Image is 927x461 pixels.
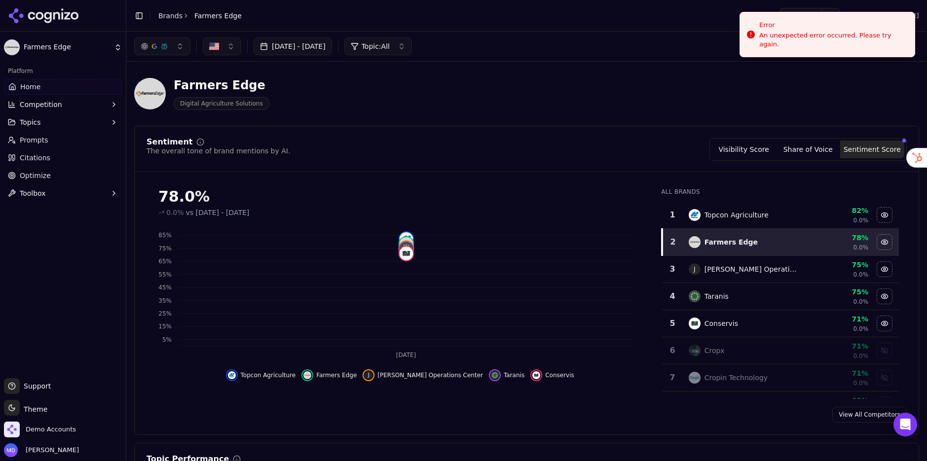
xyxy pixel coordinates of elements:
div: 3 [666,263,678,275]
div: 6 [666,345,678,356]
span: Farmers Edge [24,43,110,52]
span: Topcon Agriculture [241,371,296,379]
img: US [209,41,219,51]
button: Hide conservis data [877,316,892,331]
img: Farmers Edge [4,39,20,55]
button: Hide topcon agriculture data [226,369,296,381]
button: Share [779,8,821,24]
tr: 69%Show agriwebb data [662,391,899,419]
div: Topcon Agriculture [705,210,769,220]
img: topcon agriculture [399,232,413,246]
div: Taranis [705,291,729,301]
span: 0.0% [853,352,869,360]
img: topcon agriculture [228,371,236,379]
tr: 5conservisConservis71%0.0%Hide conservis data [662,310,899,337]
tr: 1topcon agricultureTopcon Agriculture82%0.0%Hide topcon agriculture data [662,202,899,229]
a: Optimize [4,168,122,183]
tspan: 25% [158,310,172,317]
span: Farmers Edge [194,11,242,21]
a: Citations [4,150,122,166]
img: conservis [689,318,701,329]
span: 0.0% [166,208,184,217]
tr: 7cropin technologyCropin Technology71%0.0%Show cropin technology data [662,364,899,391]
span: 0.0% [853,325,869,333]
img: conservis [399,247,413,260]
button: Show cropx data [877,343,892,358]
tr: 6cropxCropx71%0.0%Show cropx data [662,337,899,364]
button: Hide taranis data [489,369,524,381]
tspan: 45% [158,284,172,291]
img: topcon agriculture [689,209,701,221]
span: Demo Accounts [26,425,76,434]
tspan: 5% [162,336,172,343]
span: Optimize [20,171,51,180]
button: Competition [4,97,122,112]
div: Cropx [705,346,725,355]
div: 2 [667,236,678,248]
img: farmers edge [689,236,701,248]
div: Farmers Edge [174,77,269,93]
span: Toolbox [20,188,46,198]
img: taranis [689,290,701,302]
button: Topics [4,114,122,130]
span: 0.0% [853,244,869,251]
div: 5 [666,318,678,329]
tspan: 55% [158,271,172,278]
span: J [365,371,372,379]
span: Prompts [20,135,48,145]
button: Hide john deere operations center data [363,369,483,381]
div: Sentiment [147,138,192,146]
div: Cropin Technology [705,373,768,383]
span: [PERSON_NAME] Operations Center [377,371,483,379]
button: Open user button [4,443,79,457]
div: An unexpected error occurred. Please try again. [759,31,907,49]
span: Competition [20,100,62,109]
img: taranis [491,371,499,379]
span: 0.0% [853,298,869,306]
img: farmers edge [303,371,311,379]
div: 71% [807,314,868,324]
span: Digital Agriculture Solutions [174,97,269,110]
tspan: 15% [158,323,172,330]
div: 71% [807,341,868,351]
nav: breadcrumb [158,11,242,21]
button: Hide john deere operations center data [877,261,892,277]
tr: 3J[PERSON_NAME] Operations Center75%0.0%Hide john deere operations center data [662,256,899,283]
button: Open organization switcher [4,422,76,437]
tspan: 35% [158,297,172,304]
span: 0.0% [853,216,869,224]
div: All Brands [661,188,899,196]
img: conservis [532,371,540,379]
img: farmers edge [399,237,413,251]
span: Topic: All [362,41,390,51]
div: [PERSON_NAME] Operations Center [705,264,799,274]
div: Platform [4,63,122,79]
img: cropx [689,345,701,356]
div: Open Intercom Messenger [893,413,917,436]
button: Hide taranis data [877,288,892,304]
button: Hide farmers edge data [301,369,357,381]
tr: 2farmers edgeFarmers Edge78%0.0%Hide farmers edge data [662,229,899,256]
span: J [689,263,701,275]
div: 78.0% [158,188,641,206]
button: Hide farmers edge data [877,234,892,250]
img: Demo Accounts [4,422,20,437]
span: Conservis [545,371,574,379]
a: View All Competitors [832,407,907,423]
span: Farmers Edge [316,371,357,379]
div: 4 [666,290,678,302]
tspan: 85% [158,232,172,239]
button: Show cropin technology data [877,370,892,386]
a: Prompts [4,132,122,148]
button: Show agriwebb data [877,397,892,413]
img: Melissa Dowd [4,443,18,457]
div: 71% [807,368,868,378]
button: Hide conservis data [530,369,574,381]
span: Home [20,82,40,92]
span: Theme [20,405,47,413]
div: 7 [666,372,678,384]
div: 69% [807,395,868,405]
div: 82% [807,206,868,215]
span: Taranis [504,371,524,379]
button: [DATE] - [DATE] [254,37,332,55]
